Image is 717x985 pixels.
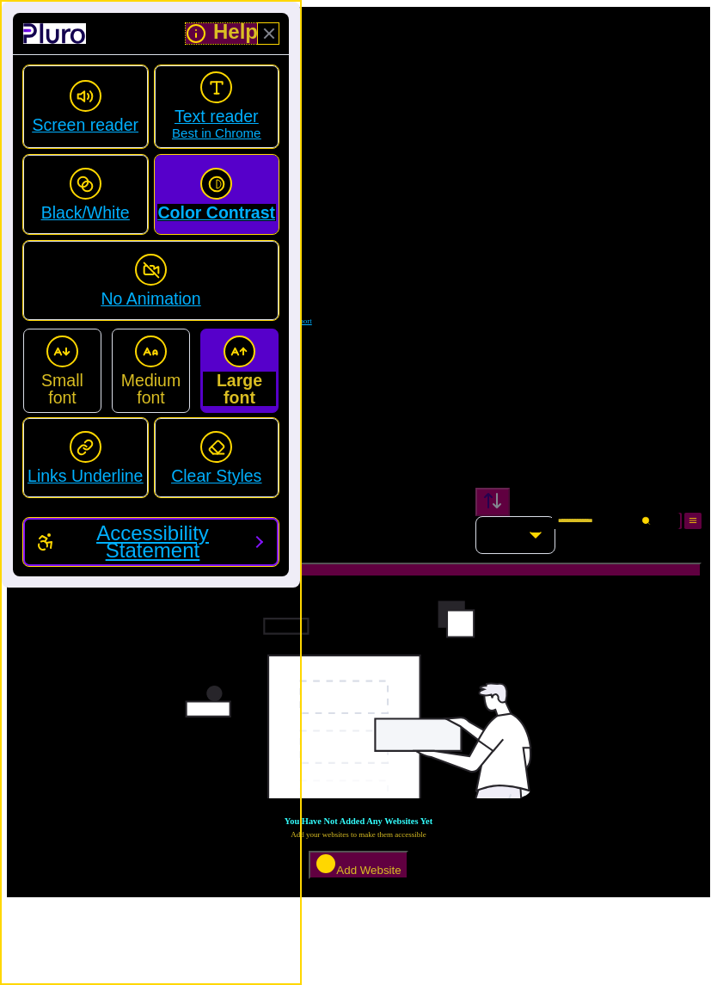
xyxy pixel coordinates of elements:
[26,290,276,307] span: No Animation
[285,816,432,828] h2: You have not added any websites yet
[475,488,510,516] button: Change sorting direction
[26,204,145,221] span: Black/White
[7,439,710,471] h1: Fixer
[7,353,710,384] a: Two-factor authentication
[23,241,279,320] a: No Animation
[291,830,426,839] div: Add your websites to make them accessible
[23,155,148,234] a: Black/White
[23,418,148,497] a: Links Underline
[23,329,101,413] label: Small font
[23,327,279,411] ul: Font Size
[203,372,276,406] span: Large font
[26,116,145,133] span: Screen reader
[7,303,710,431] aside: Sidebar menu
[2,2,300,588] div: pluro accessibility toolbar
[258,23,279,44] a: Close Accessibility Tool
[23,65,148,148] a: Screen reader
[155,155,279,234] a: Color Contrast
[7,375,710,384] div: Two-factor authentication
[267,317,312,325] a: Support
[23,518,279,566] a: Accessibility Statement
[157,467,277,484] span: Clear Styles
[186,23,258,44] button: help on pluro Toolbar functionality
[23,23,86,44] a: to pluro website
[186,23,206,44] svg: Help
[15,563,701,576] button: Hide the Expired websites
[157,204,277,221] span: Color Contrast
[112,329,190,413] label: Medium font
[26,372,99,406] span: Small font
[26,467,145,484] span: Links Underline
[684,513,701,529] button: Change content view type to table
[157,108,277,142] span: Text reader
[309,851,408,879] button: Add Website
[155,65,279,148] a: Text readerBest in Chrome
[155,418,279,497] a: Clear Styles
[552,513,680,528] input: Website Search
[178,592,539,798] img: Placeholder image
[114,372,187,406] span: Medium font
[157,125,277,142] span: Best in Chrome
[7,384,710,391] div: Secure your account with a two-factor authentication.
[63,525,242,559] span: Accessibility Statement
[475,516,555,554] div: Set sorting
[200,329,279,413] label: Large font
